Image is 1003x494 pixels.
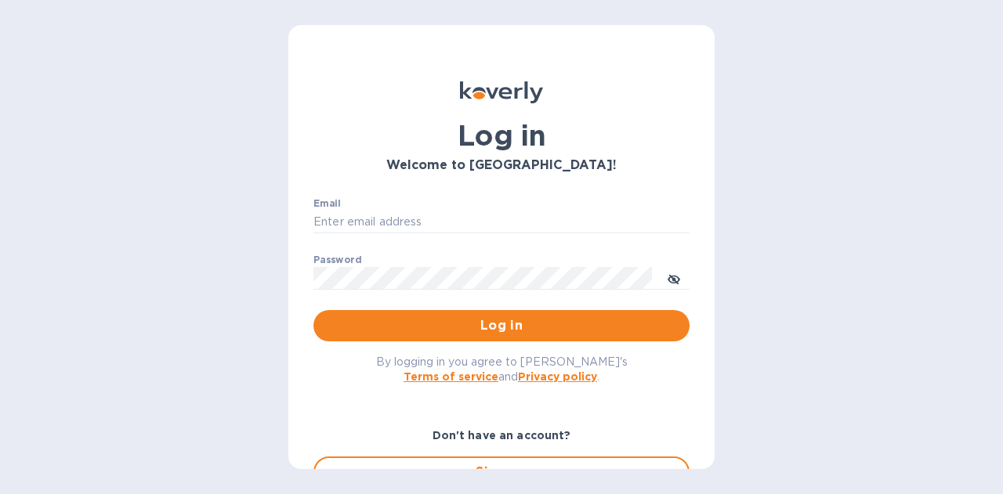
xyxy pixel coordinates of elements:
[404,370,498,383] a: Terms of service
[313,199,341,208] label: Email
[433,429,571,442] b: Don't have an account?
[460,81,543,103] img: Koverly
[326,316,677,335] span: Log in
[518,370,597,383] a: Privacy policy
[313,158,690,173] h3: Welcome to [GEOGRAPHIC_DATA]!
[658,262,690,294] button: toggle password visibility
[313,211,690,234] input: Enter email address
[313,310,690,341] button: Log in
[313,119,690,152] h1: Log in
[376,355,628,383] span: By logging in you agree to [PERSON_NAME]'s and .
[313,255,361,265] label: Password
[313,456,690,488] button: Sign up
[328,463,675,481] span: Sign up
